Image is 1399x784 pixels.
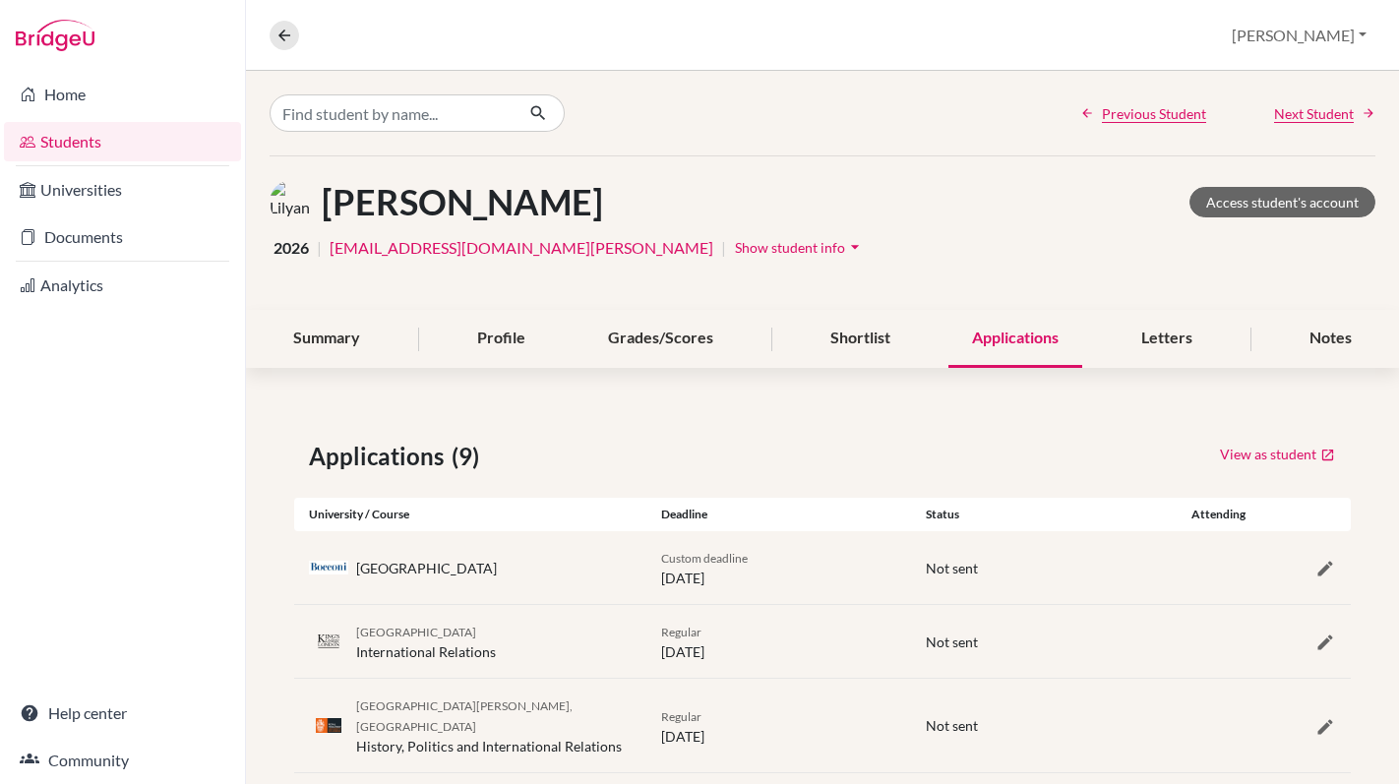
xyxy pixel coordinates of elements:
[845,237,865,257] i: arrow_drop_down
[646,547,911,588] div: [DATE]
[661,625,701,639] span: Regular
[807,310,914,368] div: Shortlist
[309,718,348,733] img: gb_r72_7cwwzpxf.png
[721,236,726,260] span: |
[584,310,737,368] div: Grades/Scores
[1118,310,1216,368] div: Letters
[16,20,94,51] img: Bridge-U
[926,717,978,734] span: Not sent
[4,170,241,210] a: Universities
[1223,17,1375,54] button: [PERSON_NAME]
[661,709,701,724] span: Regular
[356,698,573,734] span: [GEOGRAPHIC_DATA][PERSON_NAME], [GEOGRAPHIC_DATA]
[1286,310,1375,368] div: Notes
[1274,103,1375,124] a: Next Student
[294,506,646,523] div: University / Course
[1274,103,1354,124] span: Next Student
[356,621,496,662] div: International Relations
[322,181,603,223] h1: [PERSON_NAME]
[4,266,241,305] a: Analytics
[270,94,514,132] input: Find student by name...
[948,310,1082,368] div: Applications
[454,310,549,368] div: Profile
[1189,187,1375,217] a: Access student's account
[646,621,911,662] div: [DATE]
[1175,506,1263,523] div: Attending
[274,236,309,260] span: 2026
[1102,103,1206,124] span: Previous Student
[4,694,241,733] a: Help center
[270,310,384,368] div: Summary
[4,217,241,257] a: Documents
[4,75,241,114] a: Home
[911,506,1176,523] div: Status
[330,236,713,260] a: [EMAIL_ADDRESS][DOMAIN_NAME][PERSON_NAME]
[926,560,978,576] span: Not sent
[452,439,487,474] span: (9)
[317,236,322,260] span: |
[4,741,241,780] a: Community
[356,625,476,639] span: [GEOGRAPHIC_DATA]
[926,633,978,650] span: Not sent
[1219,439,1336,469] a: View as student
[1080,103,1206,124] a: Previous Student
[734,232,866,263] button: Show student infoarrow_drop_down
[270,180,314,224] img: Lilyan Nemec's avatar
[4,122,241,161] a: Students
[356,694,632,756] div: History, Politics and International Relations
[646,705,911,747] div: [DATE]
[309,561,348,574] img: it_com_rzvrq_zt.jpeg
[735,239,845,256] span: Show student info
[309,439,452,474] span: Applications
[309,634,348,649] img: gb_k60_fwondp49.png
[646,506,911,523] div: Deadline
[356,558,497,578] div: [GEOGRAPHIC_DATA]
[661,551,748,566] span: Custom deadline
